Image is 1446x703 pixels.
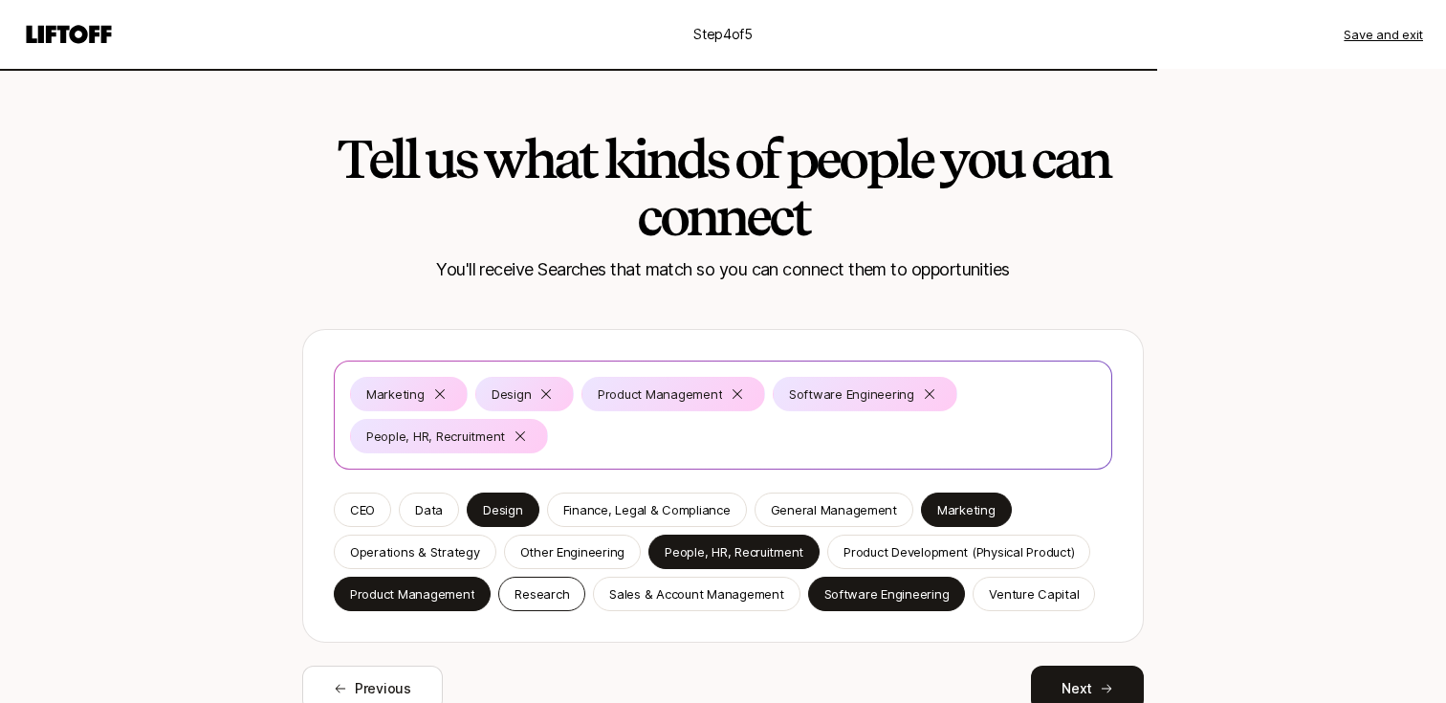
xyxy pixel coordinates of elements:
[515,584,569,604] p: Research
[350,542,480,561] p: Operations & Strategy
[789,384,914,404] p: Software Engineering
[1344,25,1423,44] button: Save and exit
[598,384,722,404] p: Product Management
[366,384,425,404] p: Marketing
[609,584,783,604] p: Sales & Account Management
[771,500,897,519] p: General Management
[937,500,996,519] p: Marketing
[436,256,1010,283] p: You'll receive Searches that match so you can connect them to opportunities
[350,584,474,604] p: Product Management
[293,130,1153,245] h2: Tell us what kinds of people you can connect
[989,584,1079,604] p: Venture Capital
[350,500,375,519] p: CEO
[355,677,411,700] span: Previous
[492,384,531,404] p: Design
[824,584,950,604] p: Software Engineering
[665,542,803,561] p: People, HR, Recruitment
[520,542,625,561] p: Other Engineering
[366,427,505,446] p: People, HR, Recruitment
[415,500,443,519] p: Data
[693,23,753,46] p: Step 4 of 5
[843,542,1074,561] p: Product Development (Physical Product)
[563,500,731,519] p: Finance, Legal & Compliance
[483,500,522,519] p: Design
